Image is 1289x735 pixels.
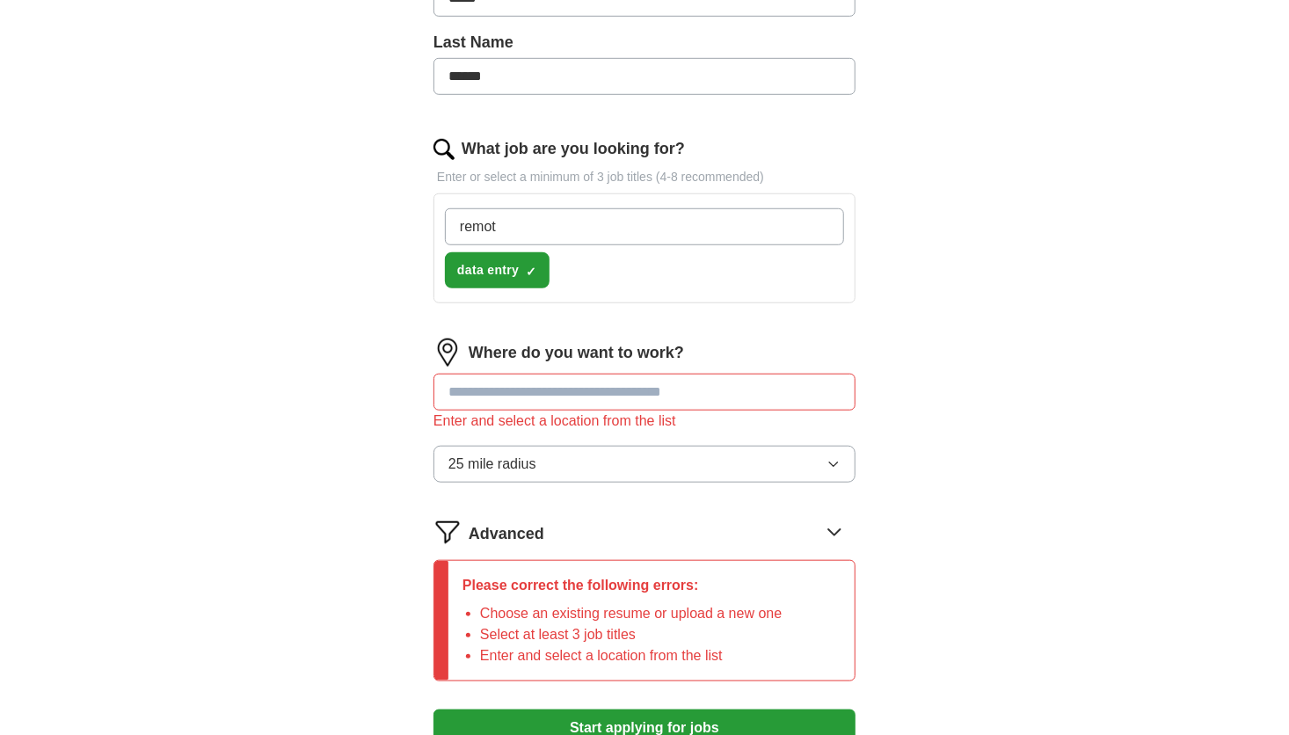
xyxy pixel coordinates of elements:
[445,208,844,245] input: Type a job title and press enter
[433,446,856,483] button: 25 mile radius
[433,338,462,367] img: location.png
[480,645,782,666] li: Enter and select a location from the list
[469,341,684,365] label: Where do you want to work?
[480,603,782,624] li: Choose an existing resume or upload a new one
[462,137,685,161] label: What job are you looking for?
[445,252,550,288] button: data entry✓
[433,168,856,186] p: Enter or select a minimum of 3 job titles (4-8 recommended)
[462,575,782,596] p: Please correct the following errors:
[433,31,856,55] label: Last Name
[433,518,462,546] img: filter
[480,624,782,645] li: Select at least 3 job titles
[469,522,544,546] span: Advanced
[457,261,519,280] span: data entry
[526,265,536,279] span: ✓
[433,411,856,432] div: Enter and select a location from the list
[448,454,536,475] span: 25 mile radius
[433,139,455,160] img: search.png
